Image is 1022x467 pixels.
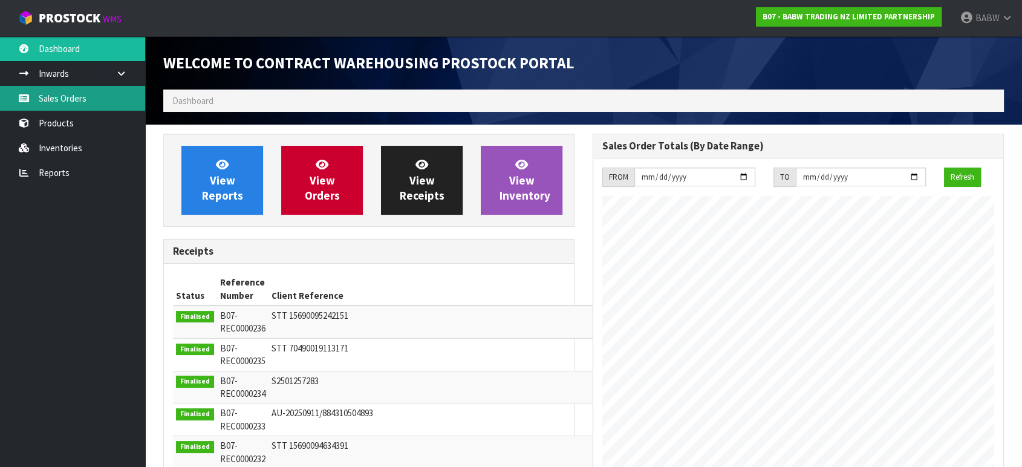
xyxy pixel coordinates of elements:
[763,11,935,22] strong: B07 - BABW TRADING NZ LIMITED PARTNERSHIP
[305,157,340,203] span: View Orders
[220,407,265,431] span: B07-REC0000233
[272,407,373,419] span: AU-20250911/884310504893
[176,441,214,453] span: Finalised
[602,140,994,152] h3: Sales Order Totals (By Date Range)
[272,440,348,451] span: STT 15690094634391
[217,273,269,305] th: Reference Number
[202,157,243,203] span: View Reports
[281,146,363,215] a: ViewOrders
[400,157,444,203] span: View Receipts
[181,146,263,215] a: ViewReports
[272,342,348,354] span: STT 70490019113171
[172,95,213,106] span: Dashboard
[975,12,1000,24] span: BABW
[500,157,550,203] span: View Inventory
[220,342,265,367] span: B07-REC0000235
[176,408,214,420] span: Finalised
[269,273,669,305] th: Client Reference
[103,13,122,25] small: WMS
[39,10,100,26] span: ProStock
[220,310,265,334] span: B07-REC0000236
[272,375,319,387] span: S2501257283
[176,344,214,356] span: Finalised
[381,146,463,215] a: ViewReceipts
[602,168,634,187] div: FROM
[272,310,348,321] span: STT 15690095242151
[173,246,565,257] h3: Receipts
[18,10,33,25] img: cube-alt.png
[220,440,265,464] span: B07-REC0000232
[481,146,562,215] a: ViewInventory
[220,375,265,399] span: B07-REC0000234
[173,273,217,305] th: Status
[176,376,214,388] span: Finalised
[163,53,574,73] span: Welcome to Contract Warehousing ProStock Portal
[773,168,796,187] div: TO
[944,168,981,187] button: Refresh
[176,311,214,323] span: Finalised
